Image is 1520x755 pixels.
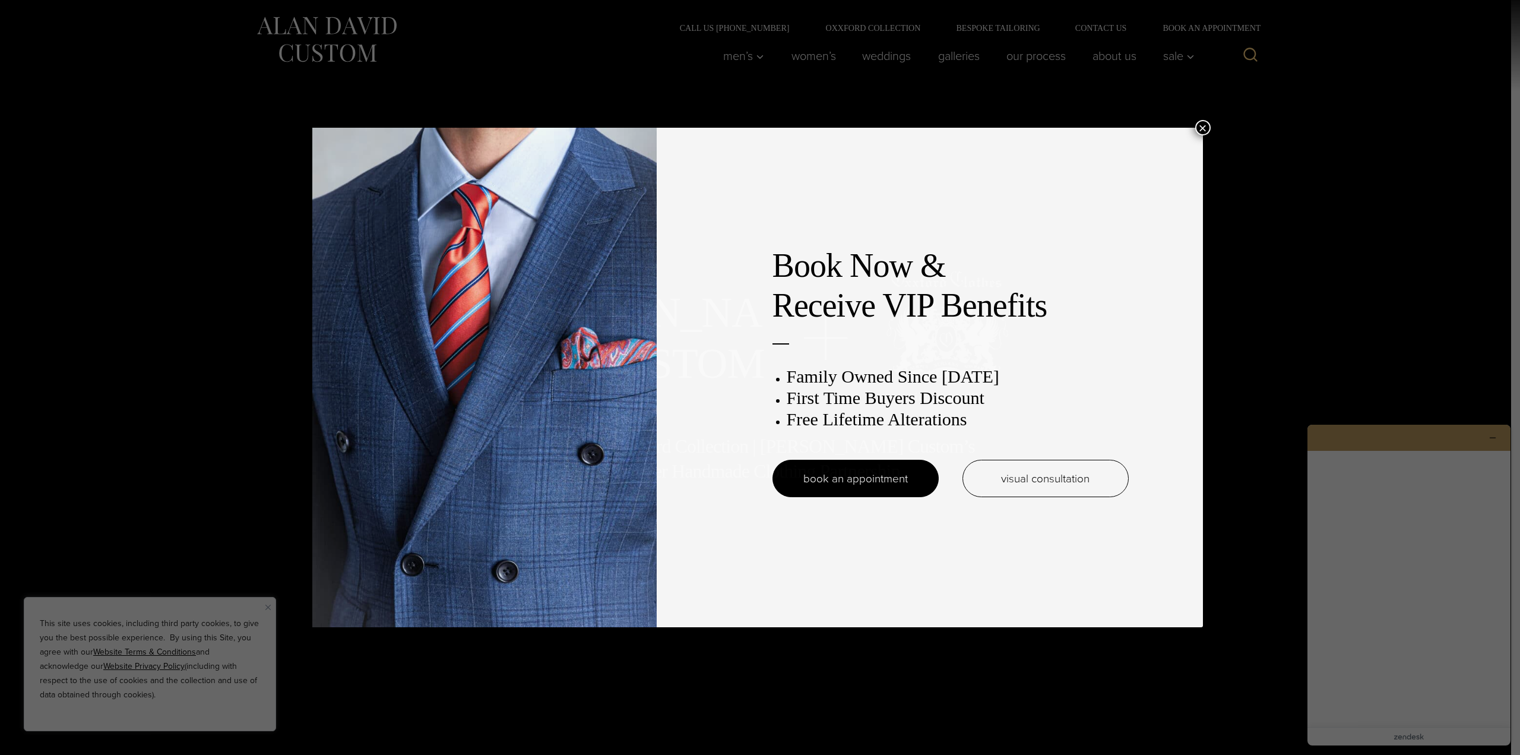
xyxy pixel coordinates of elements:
[787,366,1129,387] h3: Family Owned Since [DATE]
[772,246,1129,326] h2: Book Now & Receive VIP Benefits
[962,460,1129,497] a: visual consultation
[787,409,1129,430] h3: Free Lifetime Alterations
[772,460,939,497] a: book an appointment
[25,8,56,19] span: 1 new
[787,387,1129,409] h3: First Time Buyers Discount
[185,14,204,31] button: Minimize widget
[1195,120,1211,135] button: Close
